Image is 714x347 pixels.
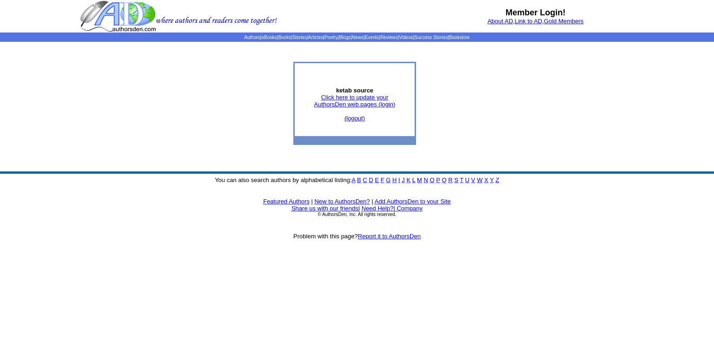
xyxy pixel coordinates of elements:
[293,233,421,240] font: Problem with this page?
[506,8,566,17] b: Member Login!
[454,177,458,183] a: S
[430,177,435,183] a: O
[424,177,428,183] a: N
[369,177,373,183] a: D
[324,35,338,40] a: Poetry
[399,35,413,40] a: Videos
[496,177,499,183] a: Z
[375,198,451,205] a: Add AuthorsDen to your Site
[215,177,499,183] font: You can also search authors by alphabetical listing:
[315,198,370,205] a: New to AuthorsDen?
[402,177,405,183] a: J
[317,212,396,217] font: © AuthorsDen, Inc. All rights reserved.
[477,177,483,183] a: W
[339,35,350,40] a: Blogs
[398,177,400,183] a: I
[365,35,379,40] a: Events
[488,18,584,25] font: , ,
[490,177,494,183] a: Y
[460,177,463,183] a: T
[436,177,440,183] a: P
[417,177,422,183] a: M
[465,177,469,183] a: U
[380,35,398,40] a: Reviews
[488,18,513,25] a: About AD
[291,205,358,212] a: Share us with our friends
[308,35,324,40] a: Articles
[344,115,365,122] a: (logout)
[278,35,291,40] a: Books
[515,18,542,25] a: Link to AD
[352,35,364,40] a: News
[449,35,470,40] a: Bookstore
[386,177,390,183] a: G
[381,177,384,183] a: F
[406,177,410,183] a: K
[363,177,367,183] a: C
[362,205,394,212] a: Need Help?
[412,177,416,183] a: L
[414,35,448,40] a: Success Stories
[397,205,423,212] a: Company
[352,177,356,183] a: A
[336,87,373,94] b: ketab source
[261,35,277,40] a: eBooks
[448,177,452,183] a: R
[314,94,396,108] a: Click here to update yourAuthorsDen web pages (login)
[357,177,361,183] a: B
[358,205,360,212] font: |
[544,18,583,25] a: Gold Members
[244,35,260,40] a: Authors
[484,177,489,183] a: X
[371,198,373,205] font: |
[393,205,423,212] font: |
[311,198,313,205] font: |
[263,198,310,205] a: Featured Authors
[244,35,469,40] span: | | | | | | | | | | | |
[471,177,476,183] a: V
[292,35,307,40] a: Stories
[392,177,397,183] a: H
[358,233,421,240] a: Report it to AuthorsDen
[375,177,379,183] a: E
[442,177,446,183] a: Q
